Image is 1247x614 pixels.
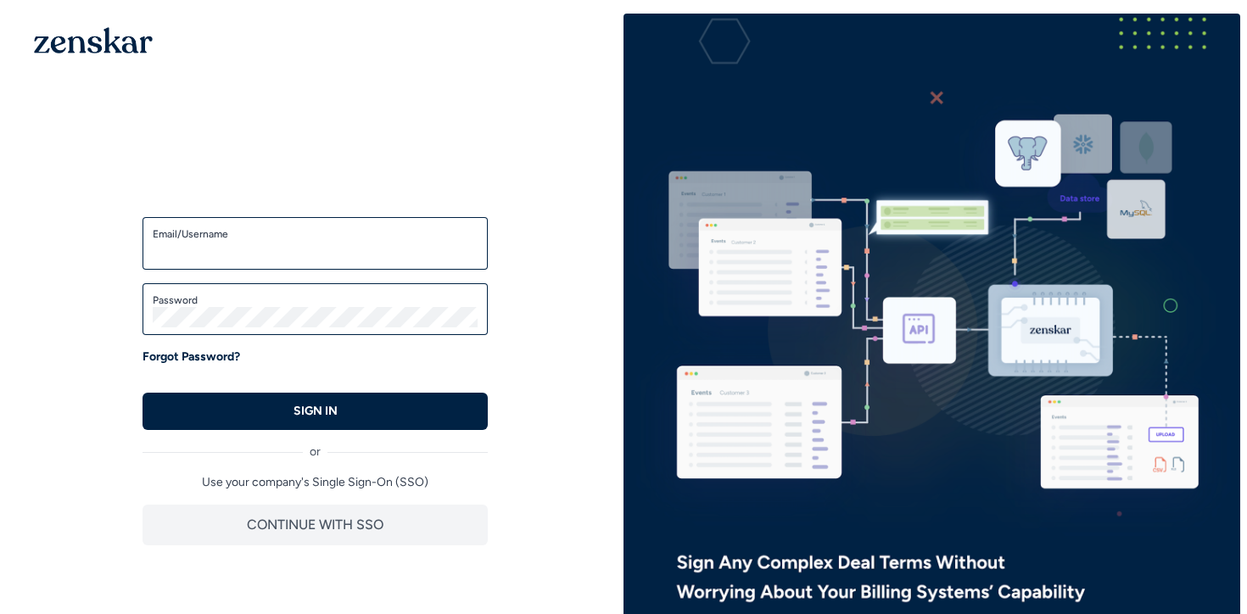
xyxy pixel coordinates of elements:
[153,227,478,241] label: Email/Username
[153,293,478,307] label: Password
[143,393,488,430] button: SIGN IN
[143,430,488,460] div: or
[34,27,153,53] img: 1OGAJ2xQqyY4LXKgY66KYq0eOWRCkrZdAb3gUhuVAqdWPZE9SRJmCz+oDMSn4zDLXe31Ii730ItAGKgCKgCCgCikA4Av8PJUP...
[294,403,338,420] p: SIGN IN
[143,349,240,366] a: Forgot Password?
[143,474,488,491] p: Use your company's Single Sign-On (SSO)
[143,505,488,545] button: CONTINUE WITH SSO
